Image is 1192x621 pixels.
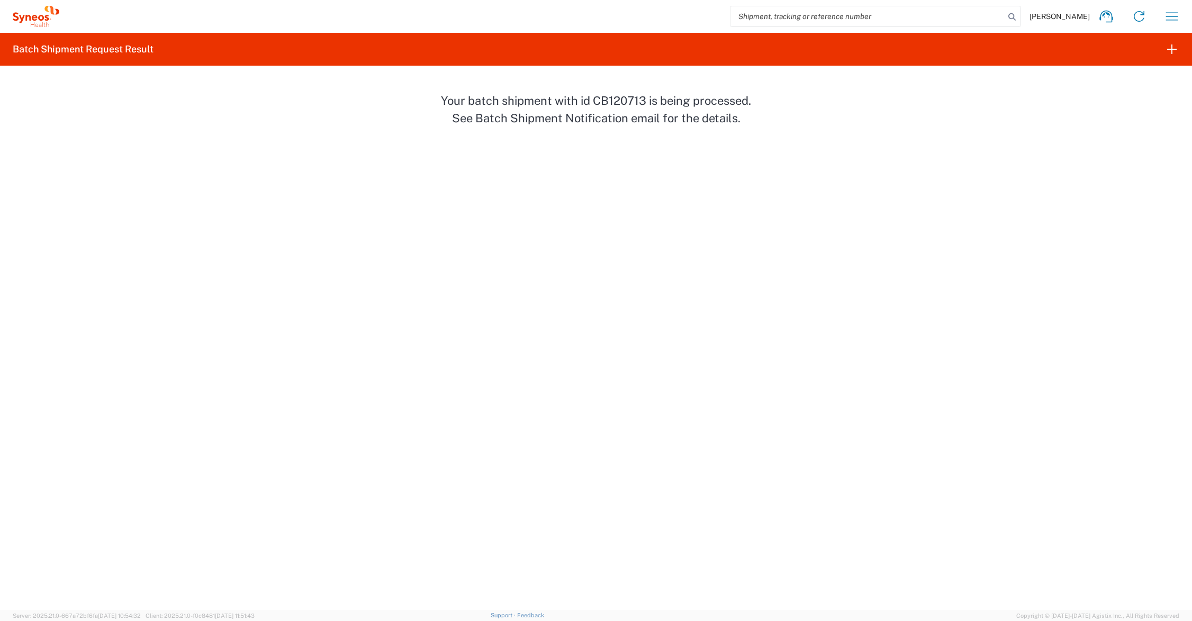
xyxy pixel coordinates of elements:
[517,612,544,618] a: Feedback
[13,43,153,56] h2: Batch Shipment Request Result
[13,613,141,619] span: Server: 2025.21.0-667a72bf6fa
[146,613,255,619] span: Client: 2025.21.0-f0c8481
[98,613,141,619] span: [DATE] 10:54:32
[215,613,255,619] span: [DATE] 11:51:43
[1030,12,1090,21] span: [PERSON_NAME]
[491,612,517,618] a: Support
[437,92,755,127] p: Your batch shipment with id CB120713 is being processed. See Batch Shipment Notification email fo...
[1016,611,1179,620] span: Copyright © [DATE]-[DATE] Agistix Inc., All Rights Reserved
[730,6,1005,26] input: Shipment, tracking or reference number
